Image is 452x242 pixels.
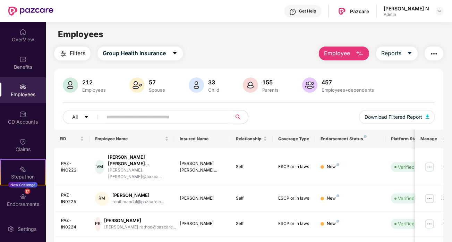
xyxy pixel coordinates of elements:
div: Parents [261,87,280,93]
div: Stepathon [1,173,45,180]
img: svg+xml;base64,PHN2ZyBpZD0iRHJvcGRvd24tMzJ4MzIiIHhtbG5zPSJodHRwOi8vd3d3LnczLm9yZy8yMDAwL3N2ZyIgd2... [437,8,442,14]
div: [PERSON_NAME].rathod@pazcare... [104,224,176,231]
button: Employee [319,47,369,60]
div: ESCP or in laws [278,164,309,170]
th: Manage [415,130,443,148]
div: [PERSON_NAME] [180,220,225,227]
div: Get Help [299,8,316,14]
div: Verified [398,195,415,202]
img: svg+xml;base64,PHN2ZyB4bWxucz0iaHR0cDovL3d3dy53My5vcmcvMjAwMC9zdmciIHdpZHRoPSIyMSIgaGVpZ2h0PSIyMC... [19,166,26,173]
span: Employees [58,29,103,39]
span: search [231,114,245,120]
img: svg+xml;base64,PHN2ZyBpZD0iSGVscC0zMngzMiIgeG1sbnM9Imh0dHA6Ly93d3cudzMub3JnLzIwMDAvc3ZnIiB3aWR0aD... [289,8,296,15]
div: Pazcare [350,8,369,15]
div: PAZ-IN0224 [61,217,84,231]
span: Filters [70,49,85,58]
img: svg+xml;base64,PHN2ZyB4bWxucz0iaHR0cDovL3d3dy53My5vcmcvMjAwMC9zdmciIHhtbG5zOnhsaW5rPSJodHRwOi8vd3... [243,77,258,93]
div: ESCP or in laws [278,195,309,202]
div: [PERSON_NAME] [112,192,164,199]
div: 33 [207,79,221,86]
div: 155 [261,79,280,86]
img: svg+xml;base64,PHN2ZyBpZD0iQ2xhaW0iIHhtbG5zPSJodHRwOi8vd3d3LnczLm9yZy8yMDAwL3N2ZyIgd2lkdGg9IjIwIi... [19,138,26,145]
th: Insured Name [174,130,231,148]
img: svg+xml;base64,PHN2ZyB4bWxucz0iaHR0cDovL3d3dy53My5vcmcvMjAwMC9zdmciIHdpZHRoPSI4IiBoZWlnaHQ9IjgiIH... [336,194,339,197]
img: svg+xml;base64,PHN2ZyBpZD0iU2V0dGluZy0yMHgyMCIgeG1sbnM9Imh0dHA6Ly93d3cudzMub3JnLzIwMDAvc3ZnIiB3aW... [7,226,14,233]
button: Filters [54,47,91,60]
div: Admin [384,12,429,17]
img: manageButton [424,161,435,173]
div: PAZ-INO222 [61,160,84,174]
div: 457 [320,79,375,86]
div: PR [95,217,101,231]
span: Group Health Insurance [103,49,166,58]
div: Verified [398,220,415,227]
img: svg+xml;base64,PHN2ZyB4bWxucz0iaHR0cDovL3d3dy53My5vcmcvMjAwMC9zdmciIHdpZHRoPSI4IiBoZWlnaHQ9IjgiIH... [336,163,339,166]
span: Relationship [236,136,262,142]
div: New Challenge [8,182,37,187]
div: [PERSON_NAME] [180,195,225,202]
span: Employee [324,49,350,58]
img: New Pazcare Logo [8,7,53,16]
img: svg+xml;base64,PHN2ZyB4bWxucz0iaHR0cDovL3d3dy53My5vcmcvMjAwMC9zdmciIHdpZHRoPSIyNCIgaGVpZ2h0PSIyNC... [59,50,68,58]
div: Self [236,195,267,202]
span: All [72,113,78,121]
div: [PERSON_NAME] [PERSON_NAME]... [180,160,225,174]
button: Reportscaret-down [376,47,418,60]
div: [PERSON_NAME] N [384,5,429,12]
div: rohit.mandal@pazcare.c... [112,199,164,205]
div: New [327,220,339,227]
img: manageButton [424,218,435,230]
img: svg+xml;base64,PHN2ZyB4bWxucz0iaHR0cDovL3d3dy53My5vcmcvMjAwMC9zdmciIHhtbG5zOnhsaW5rPSJodHRwOi8vd3... [189,77,204,93]
th: Relationship [230,130,273,148]
th: Employee Name [89,130,174,148]
div: 57 [147,79,167,86]
img: svg+xml;base64,PHN2ZyBpZD0iQmVuZWZpdHMiIHhtbG5zPSJodHRwOi8vd3d3LnczLm9yZy8yMDAwL3N2ZyIgd2lkdGg9Ij... [19,56,26,63]
div: Employees [81,87,107,93]
div: ESCP or in laws [278,220,309,227]
span: Download Filtered Report [365,113,422,121]
div: PAZ-IN0225 [61,192,84,205]
th: Coverage Type [273,130,315,148]
img: svg+xml;base64,PHN2ZyBpZD0iQ0RfQWNjb3VudHMiIGRhdGEtbmFtZT0iQ0QgQWNjb3VudHMiIHhtbG5zPSJodHRwOi8vd3... [19,111,26,118]
img: svg+xml;base64,PHN2ZyB4bWxucz0iaHR0cDovL3d3dy53My5vcmcvMjAwMC9zdmciIHdpZHRoPSI4IiBoZWlnaHQ9IjgiIH... [364,135,367,138]
span: EID [60,136,79,142]
div: Employees+dependents [320,87,375,93]
div: New [327,164,339,170]
div: [PERSON_NAME] [PERSON_NAME]... [108,154,169,167]
img: Pazcare_Logo.png [337,6,347,16]
div: 17 [25,189,30,194]
img: manageButton [424,193,435,204]
img: svg+xml;base64,PHN2ZyBpZD0iSG9tZSIgeG1sbnM9Imh0dHA6Ly93d3cudzMub3JnLzIwMDAvc3ZnIiB3aWR0aD0iMjAiIG... [19,28,26,35]
img: svg+xml;base64,PHN2ZyBpZD0iRW1wbG95ZWVzIiB4bWxucz0iaHR0cDovL3d3dy53My5vcmcvMjAwMC9zdmciIHdpZHRoPS... [19,83,26,90]
img: svg+xml;base64,PHN2ZyB4bWxucz0iaHR0cDovL3d3dy53My5vcmcvMjAwMC9zdmciIHdpZHRoPSIyNCIgaGVpZ2h0PSIyNC... [430,50,438,58]
button: Group Health Insurancecaret-down [97,47,183,60]
img: svg+xml;base64,PHN2ZyB4bWxucz0iaHR0cDovL3d3dy53My5vcmcvMjAwMC9zdmciIHhtbG5zOnhsaW5rPSJodHRwOi8vd3... [426,115,429,119]
span: Reports [381,49,401,58]
button: search [231,110,248,124]
th: EID [54,130,89,148]
div: Spouse [147,87,167,93]
img: svg+xml;base64,PHN2ZyBpZD0iRW5kb3JzZW1lbnRzIiB4bWxucz0iaHR0cDovL3d3dy53My5vcmcvMjAwMC9zdmciIHdpZH... [19,193,26,200]
div: [PERSON_NAME] [104,217,176,224]
img: svg+xml;base64,PHN2ZyB4bWxucz0iaHR0cDovL3d3dy53My5vcmcvMjAwMC9zdmciIHhtbG5zOnhsaW5rPSJodHRwOi8vd3... [356,50,364,58]
div: Endorsement Status [321,136,380,142]
span: Employee Name [95,136,163,142]
div: New [327,195,339,202]
div: Self [236,164,267,170]
div: 212 [81,79,107,86]
div: Self [236,220,267,227]
span: caret-down [172,50,178,57]
img: svg+xml;base64,PHN2ZyB4bWxucz0iaHR0cDovL3d3dy53My5vcmcvMjAwMC9zdmciIHhtbG5zOnhsaW5rPSJodHRwOi8vd3... [129,77,145,93]
span: caret-down [84,115,89,120]
div: Verified [398,164,415,170]
div: [PERSON_NAME].[PERSON_NAME]@pazca... [108,167,169,180]
button: Download Filtered Report [359,110,435,124]
span: caret-down [407,50,412,57]
img: svg+xml;base64,PHN2ZyB4bWxucz0iaHR0cDovL3d3dy53My5vcmcvMjAwMC9zdmciIHhtbG5zOnhsaW5rPSJodHRwOi8vd3... [302,77,317,93]
div: Settings [16,226,39,233]
div: VM [95,160,104,174]
img: svg+xml;base64,PHN2ZyB4bWxucz0iaHR0cDovL3d3dy53My5vcmcvMjAwMC9zdmciIHhtbG5zOnhsaW5rPSJodHRwOi8vd3... [63,77,78,93]
div: Child [207,87,221,93]
img: svg+xml;base64,PHN2ZyB4bWxucz0iaHR0cDovL3d3dy53My5vcmcvMjAwMC9zdmciIHdpZHRoPSI4IiBoZWlnaHQ9IjgiIH... [336,220,339,223]
div: Platform Status [391,136,429,142]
